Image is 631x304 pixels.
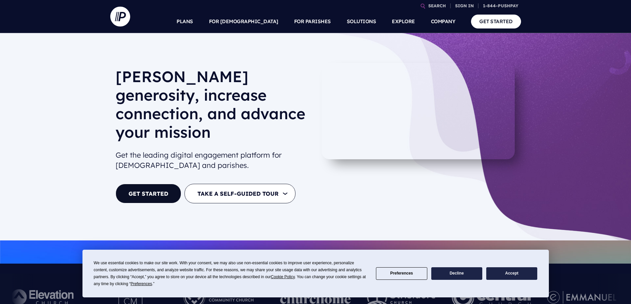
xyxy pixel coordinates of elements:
button: TAKE A SELF-GUIDED TOUR [184,184,295,203]
p: Catch up on our major AI announcements and [116,245,516,260]
span: Cookie Policy [271,275,295,279]
h2: Get the leading digital engagement platform for [DEMOGRAPHIC_DATA] and parishes. [116,147,310,173]
button: Decline [431,267,482,280]
a: COMPANY [431,10,455,33]
div: Cookie Consent Prompt [82,250,549,297]
a: EXPLORE [392,10,415,33]
span: Preferences [131,281,152,286]
div: We use essential cookies to make our site work. With your consent, we may also use non-essential ... [94,260,368,287]
a: GET STARTED [116,184,181,203]
a: GET STARTED [471,15,521,28]
button: Preferences [376,267,427,280]
a: PLANS [177,10,193,33]
h1: [PERSON_NAME] generosity, increase connection, and advance your mission [116,67,310,147]
a: FOR PARISHES [294,10,331,33]
a: FOR [DEMOGRAPHIC_DATA] [209,10,278,33]
a: see what innovations are coming next. [325,249,421,255]
a: SOLUTIONS [347,10,376,33]
button: Accept [486,267,537,280]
